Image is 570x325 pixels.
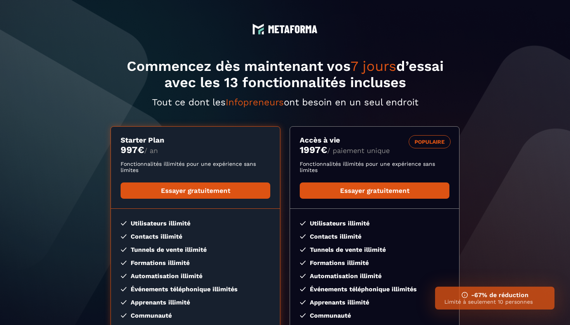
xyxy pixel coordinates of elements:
[121,136,270,144] h3: Starter Plan
[121,221,127,225] img: checked
[121,285,270,293] li: Événements téléphonique illimités
[300,248,306,252] img: checked
[300,220,449,227] li: Utilisateurs illimité
[300,259,449,267] li: Formations illimité
[111,97,459,108] p: Tout ce dont les ont besoin en un seul endroit
[300,161,449,173] p: Fonctionnalités illimités pour une expérience sans limites
[300,246,449,253] li: Tunnels de vente illimité
[300,144,327,155] money: 1997
[300,221,306,225] img: checked
[268,25,318,33] img: logo
[300,136,449,144] h3: Accès à vie
[444,299,545,305] p: Limité à seulement 10 personnes
[121,261,127,265] img: checked
[121,246,270,253] li: Tunnels de vente illimité
[121,287,127,291] img: checked
[226,97,284,108] span: Infopreneurs
[121,313,127,318] img: checked
[300,285,449,293] li: Événements téléphonique illimités
[300,299,449,306] li: Apprenants illimité
[300,287,306,291] img: checked
[121,259,270,267] li: Formations illimité
[300,312,449,319] li: Communauté
[121,300,127,304] img: checked
[300,313,306,318] img: checked
[300,272,449,280] li: Automatisation illimité
[461,292,468,298] img: ifno
[300,182,449,199] a: Essayer gratuitement
[111,58,459,91] h1: Commencez dès maintenant vos d’essai avec les 13 fonctionnalités incluses
[121,144,144,155] money: 997
[144,146,158,155] span: / an
[121,161,270,173] p: Fonctionnalités illimités pour une expérience sans limites
[252,23,264,35] img: logo
[121,182,270,199] a: Essayer gratuitement
[121,299,270,306] li: Apprenants illimité
[351,58,396,74] span: 7 jours
[300,300,306,304] img: checked
[300,274,306,278] img: checked
[409,135,451,148] div: POPULAIRE
[121,220,270,227] li: Utilisateurs illimité
[327,146,390,155] span: / paiement unique
[121,274,127,278] img: checked
[121,312,270,319] li: Communauté
[321,144,327,155] currency: €
[121,248,127,252] img: checked
[121,234,127,239] img: checked
[300,233,449,240] li: Contacts illimité
[121,233,270,240] li: Contacts illimité
[138,144,144,155] currency: €
[121,272,270,280] li: Automatisation illimité
[300,234,306,239] img: checked
[444,291,545,299] h3: -67% de réduction
[300,261,306,265] img: checked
